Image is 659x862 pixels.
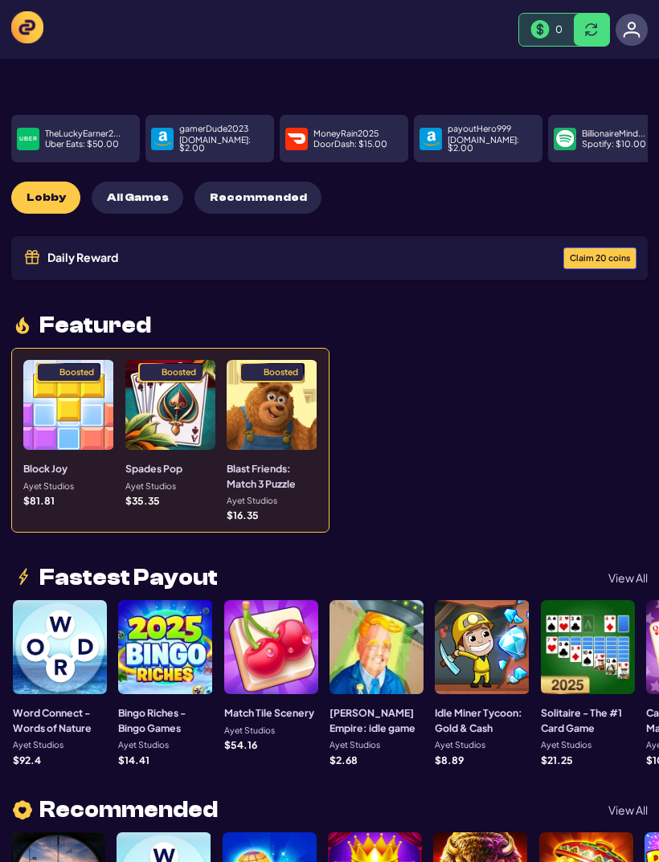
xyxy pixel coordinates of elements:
p: Ayet Studios [13,741,63,750]
span: Recommended [210,191,307,205]
img: avatar [623,21,641,39]
div: Boosted [162,368,196,377]
p: gamerDude2023 [179,125,248,133]
span: Fastest Payout [39,566,218,589]
button: Lobby [11,182,80,214]
img: lightning [11,566,34,589]
p: $ 21.25 [541,754,573,764]
span: Claim 20 coins [570,254,630,263]
span: Recommended [39,799,218,821]
h3: Solitaire - The #1 Card Game [541,705,635,735]
p: View All [608,804,648,815]
span: Featured [39,314,151,337]
img: Money Bill [530,20,550,39]
p: Uber Eats : $ 50.00 [45,140,119,149]
p: Ayet Studios [23,482,74,491]
p: Spotify : $ 10.00 [582,140,646,149]
img: heart [11,799,34,822]
img: logo [11,11,43,43]
button: All Games [92,182,183,214]
p: DoorDash : $ 15.00 [313,140,387,149]
p: $ 8.89 [435,754,464,764]
h3: Block Joy [23,461,68,476]
h3: Match Tile Scenery [224,705,314,720]
p: Ayet Studios [329,741,380,750]
p: TheLuckyEarner2... [45,129,121,138]
p: $ 81.81 [23,496,55,505]
img: fire [11,314,34,337]
p: BillionaireMind... [582,129,645,138]
img: payment icon [556,130,574,148]
p: Ayet Studios [118,741,169,750]
h3: Spades Pop [125,461,182,476]
p: $ 14.41 [118,754,149,764]
p: $ 54.16 [224,740,257,750]
img: Boosted [145,367,156,378]
div: Boosted [264,368,298,377]
h3: Bingo Riches - Bingo Games [118,705,212,735]
p: Ayet Studios [435,741,485,750]
img: payment icon [422,130,440,148]
img: payment icon [153,130,171,148]
img: Boosted [247,367,258,378]
p: [DOMAIN_NAME] : $ 2.00 [179,136,268,153]
img: Gift icon [23,247,42,267]
span: Daily Reward [47,251,118,263]
h3: Word Connect - Words of Nature [13,705,107,735]
button: Recommended [194,182,321,214]
span: 0 [555,22,563,35]
p: Ayet Studios [541,741,591,750]
span: Lobby [27,191,66,205]
h3: Idle Miner Tycoon: Gold & Cash [435,705,529,735]
p: Ayet Studios [227,496,277,505]
button: Claim 20 coins [563,247,636,269]
p: MoneyRain2025 [313,129,379,138]
div: Boosted [59,368,94,377]
img: payment icon [288,130,305,148]
p: $ 16.35 [227,510,259,520]
span: All Games [107,191,169,205]
h3: Blast Friends: Match 3 Puzzle [227,461,317,491]
p: $ 35.35 [125,496,160,505]
p: Ayet Studios [125,482,176,491]
img: Boosted [43,367,54,378]
img: payment icon [19,130,37,148]
p: $ 2.68 [329,754,358,764]
p: View All [608,572,648,583]
h3: [PERSON_NAME] Empire: idle game [329,705,424,735]
p: Ayet Studios [224,725,275,734]
p: payoutHero999 [448,125,511,133]
p: $ 92.4 [13,754,41,764]
p: [DOMAIN_NAME] : $ 2.00 [448,136,537,153]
